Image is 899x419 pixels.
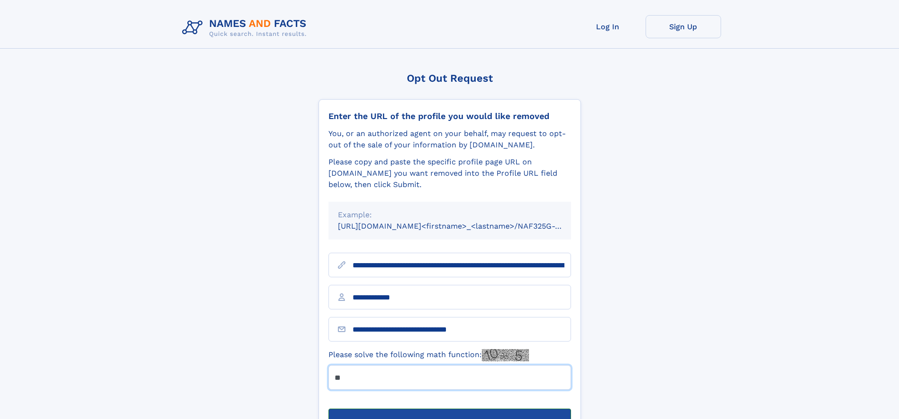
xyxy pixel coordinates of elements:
[338,209,562,221] div: Example:
[646,15,721,38] a: Sign Up
[570,15,646,38] a: Log In
[328,111,571,121] div: Enter the URL of the profile you would like removed
[319,72,581,84] div: Opt Out Request
[178,15,314,41] img: Logo Names and Facts
[328,156,571,190] div: Please copy and paste the specific profile page URL on [DOMAIN_NAME] you want removed into the Pr...
[328,128,571,151] div: You, or an authorized agent on your behalf, may request to opt-out of the sale of your informatio...
[338,222,589,231] small: [URL][DOMAIN_NAME]<firstname>_<lastname>/NAF325G-xxxxxxxx
[328,349,529,361] label: Please solve the following math function:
